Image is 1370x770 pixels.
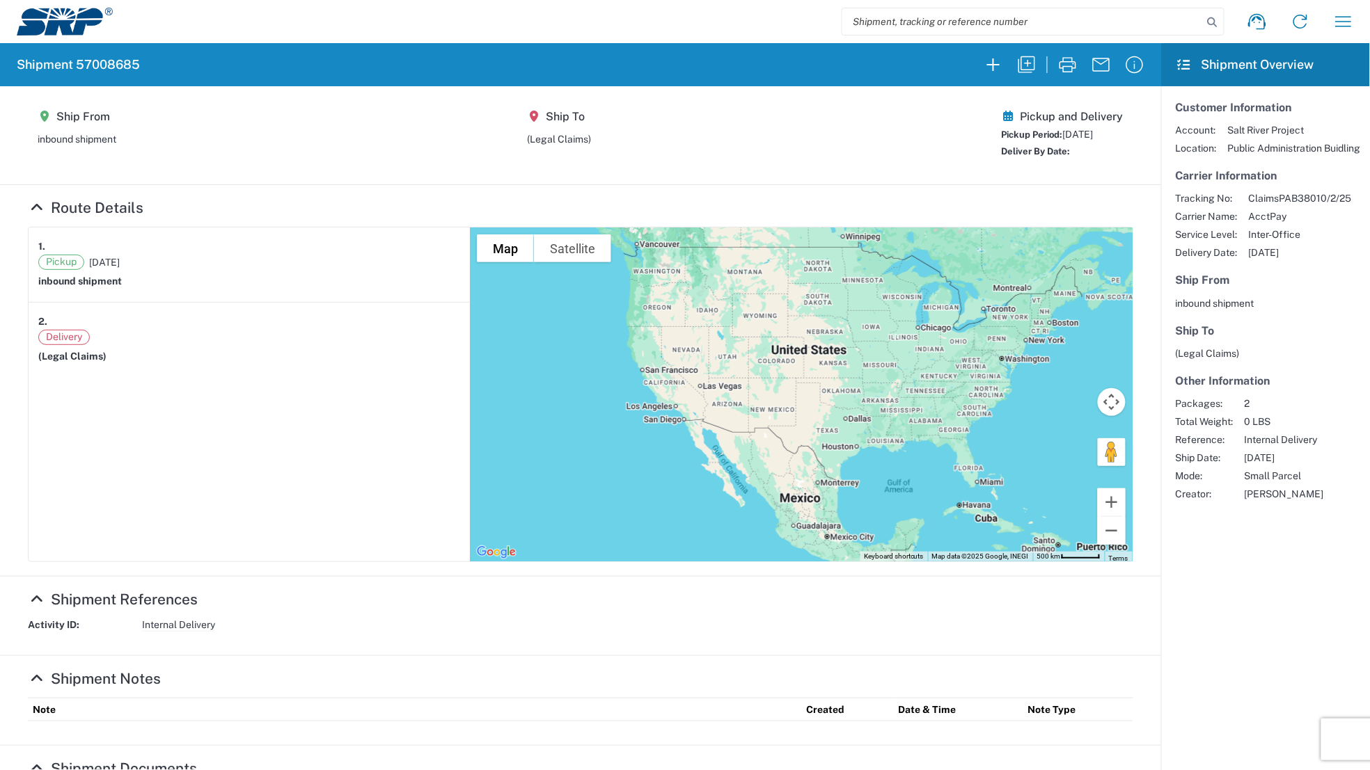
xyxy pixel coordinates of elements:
[1176,348,1240,359] span: (Legal Claims)
[1002,146,1071,157] span: Deliver By Date:
[1176,415,1234,428] span: Total Weight:
[38,351,107,362] span: (Legal Claims)
[527,134,591,145] span: (Legal Claims)
[1176,433,1234,446] span: Reference:
[1037,552,1061,560] span: 500 km
[1176,228,1238,241] span: Service Level:
[1176,273,1355,287] h5: Ship From
[38,133,116,145] div: inbound shipment
[38,237,45,255] strong: 1.
[864,552,924,561] button: Keyboard shortcuts
[1249,228,1352,241] span: Inter-Office
[1176,374,1355,387] h5: Other Information
[1176,101,1355,114] h5: Customer Information
[28,698,802,721] th: Note
[932,552,1029,560] span: Map data ©2025 Google, INEGI
[28,591,198,608] a: Hide Details
[28,698,1133,721] table: Shipment Notes
[1176,298,1254,309] span: inbound shipment
[1176,192,1238,204] span: Tracking No:
[1176,210,1238,223] span: Carrier Name:
[38,330,90,345] span: Delivery
[1176,470,1234,482] span: Mode:
[1245,470,1324,482] span: Small Parcel
[1176,488,1234,500] span: Creator:
[1023,698,1133,721] th: Note Type
[1176,397,1234,410] span: Packages:
[38,312,47,330] strong: 2.
[477,234,534,262] button: Show street map
[1245,397,1324,410] span: 2
[1098,517,1126,545] button: Zoom out
[842,8,1203,35] input: Shipment, tracking or reference number
[1063,129,1094,140] span: [DATE]
[1002,110,1124,123] h5: Pickup and Delivery
[1161,43,1370,86] header: Shipment Overview
[527,110,591,123] h5: Ship To
[1176,324,1355,337] h5: Ship To
[1176,246,1238,259] span: Delivery Date:
[534,234,611,262] button: Show satellite imagery
[1245,451,1324,464] span: [DATE]
[1245,433,1324,446] span: Internal Delivery
[1098,388,1126,416] button: Map camera controls
[38,275,122,287] strong: inbound shipment
[1249,246,1352,259] span: [DATE]
[1098,438,1126,466] button: Drag Pegman onto the map to open Street View
[38,110,116,123] h5: Ship From
[1245,488,1324,500] span: [PERSON_NAME]
[1109,554,1128,562] a: Terms
[17,56,140,73] h2: Shipment 57008685
[1098,488,1126,516] button: Zoom in
[1228,142,1361,154] span: Public Administration Buidling
[89,256,120,268] span: [DATE]
[1176,451,1234,464] span: Ship Date:
[1249,192,1352,204] span: ClaimsPAB38010/2/25
[1002,129,1063,140] span: Pickup Period:
[17,8,113,35] img: srp
[473,543,519,561] img: Google
[473,543,519,561] a: Open this area in Google Maps (opens a new window)
[142,618,215,632] span: Internal Delivery
[1249,210,1352,223] span: AcctPay
[1176,169,1355,182] h5: Carrier Information
[894,698,1023,721] th: Date & Time
[1245,415,1324,428] span: 0 LBS
[1176,124,1217,136] span: Account:
[1033,552,1105,561] button: Map Scale: 500 km per 53 pixels
[28,199,143,216] a: Hide Details
[1228,124,1361,136] span: Salt River Project
[28,618,132,632] strong: Activity ID:
[1176,142,1217,154] span: Location:
[38,255,84,270] span: Pickup
[802,698,894,721] th: Created
[28,670,161,687] a: Hide Details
